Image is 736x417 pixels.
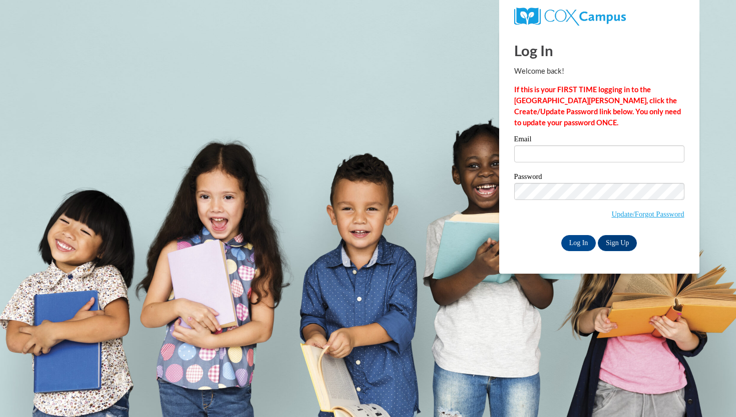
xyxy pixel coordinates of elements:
input: Log In [561,235,596,251]
a: Sign Up [598,235,637,251]
a: COX Campus [514,12,626,20]
label: Password [514,173,684,183]
h1: Log In [514,40,684,61]
strong: If this is your FIRST TIME logging in to the [GEOGRAPHIC_DATA][PERSON_NAME], click the Create/Upd... [514,85,681,127]
label: Email [514,135,684,145]
a: Update/Forgot Password [611,210,684,218]
p: Welcome back! [514,66,684,77]
img: COX Campus [514,8,626,26]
